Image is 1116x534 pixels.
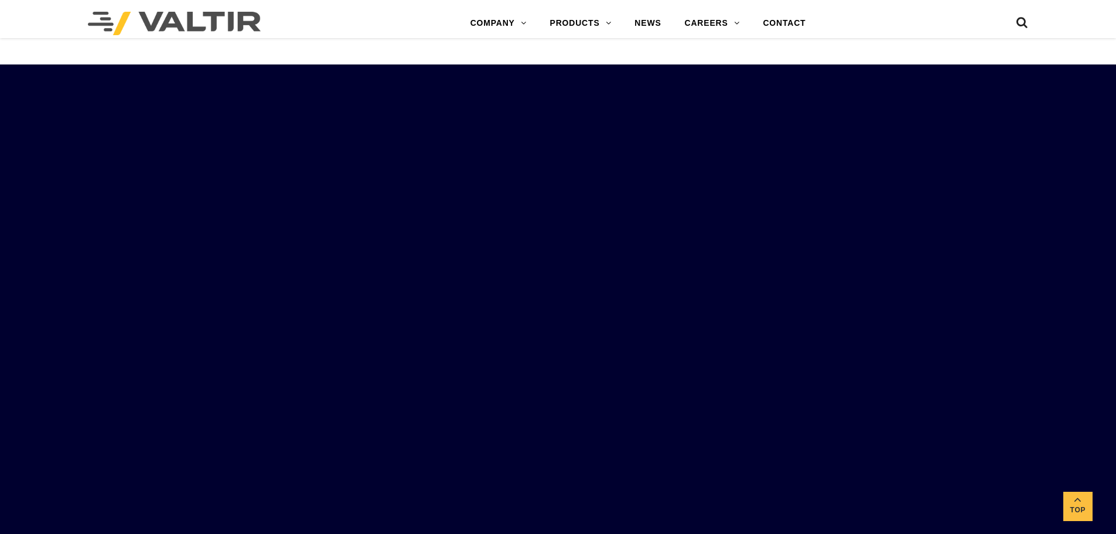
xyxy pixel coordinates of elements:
[623,12,673,35] a: NEWS
[459,12,538,35] a: COMPANY
[673,12,752,35] a: CAREERS
[88,12,261,35] img: Valtir
[538,12,623,35] a: PRODUCTS
[751,12,817,35] a: CONTACT
[1063,504,1093,517] span: Top
[1063,492,1093,521] a: Top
